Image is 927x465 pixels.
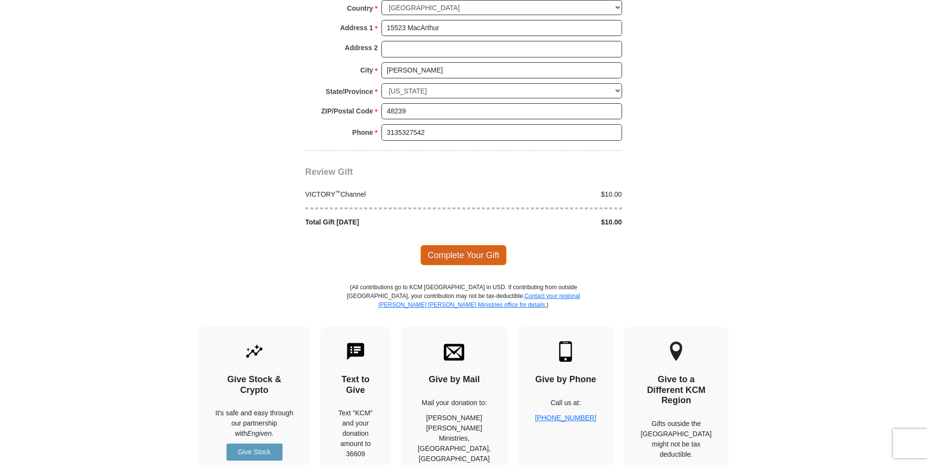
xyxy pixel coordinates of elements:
img: text-to-give.svg [345,341,366,362]
div: $10.00 [464,217,627,227]
p: Mail your donation to: [418,398,491,408]
h4: Text to Give [338,374,374,395]
span: Complete Your Gift [420,245,507,265]
div: VICTORY Channel [300,189,464,200]
p: Call us at: [535,398,596,408]
strong: Address 1 [340,21,373,35]
div: Total Gift [DATE] [300,217,464,227]
div: Text "KCM" and your donation amount to 36609 [338,408,374,459]
p: (All contributions go to KCM [GEOGRAPHIC_DATA] in USD. If contributing from outside [GEOGRAPHIC_D... [347,283,581,327]
h4: Give Stock & Crypto [215,374,293,395]
strong: Phone [352,126,373,139]
sup: ™ [335,189,341,195]
strong: State/Province [326,85,373,98]
h4: Give by Phone [535,374,596,385]
div: $10.00 [464,189,627,200]
a: Give Stock [227,444,283,461]
p: Gifts outside the [GEOGRAPHIC_DATA] might not be tax deductible. [641,419,712,460]
h4: Give by Mail [418,374,491,385]
strong: Address 2 [345,41,378,55]
img: envelope.svg [444,341,464,362]
i: Engiven. [247,429,273,437]
strong: Country [347,1,373,15]
img: mobile.svg [555,341,576,362]
h4: Give to a Different KCM Region [641,374,712,406]
img: give-by-stock.svg [244,341,265,362]
p: It's safe and easy through our partnership with [215,408,293,439]
strong: City [360,63,373,77]
span: Review Gift [305,167,353,177]
img: other-region [669,341,683,362]
a: [PHONE_NUMBER] [535,414,596,422]
strong: ZIP/Postal Code [321,104,373,118]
